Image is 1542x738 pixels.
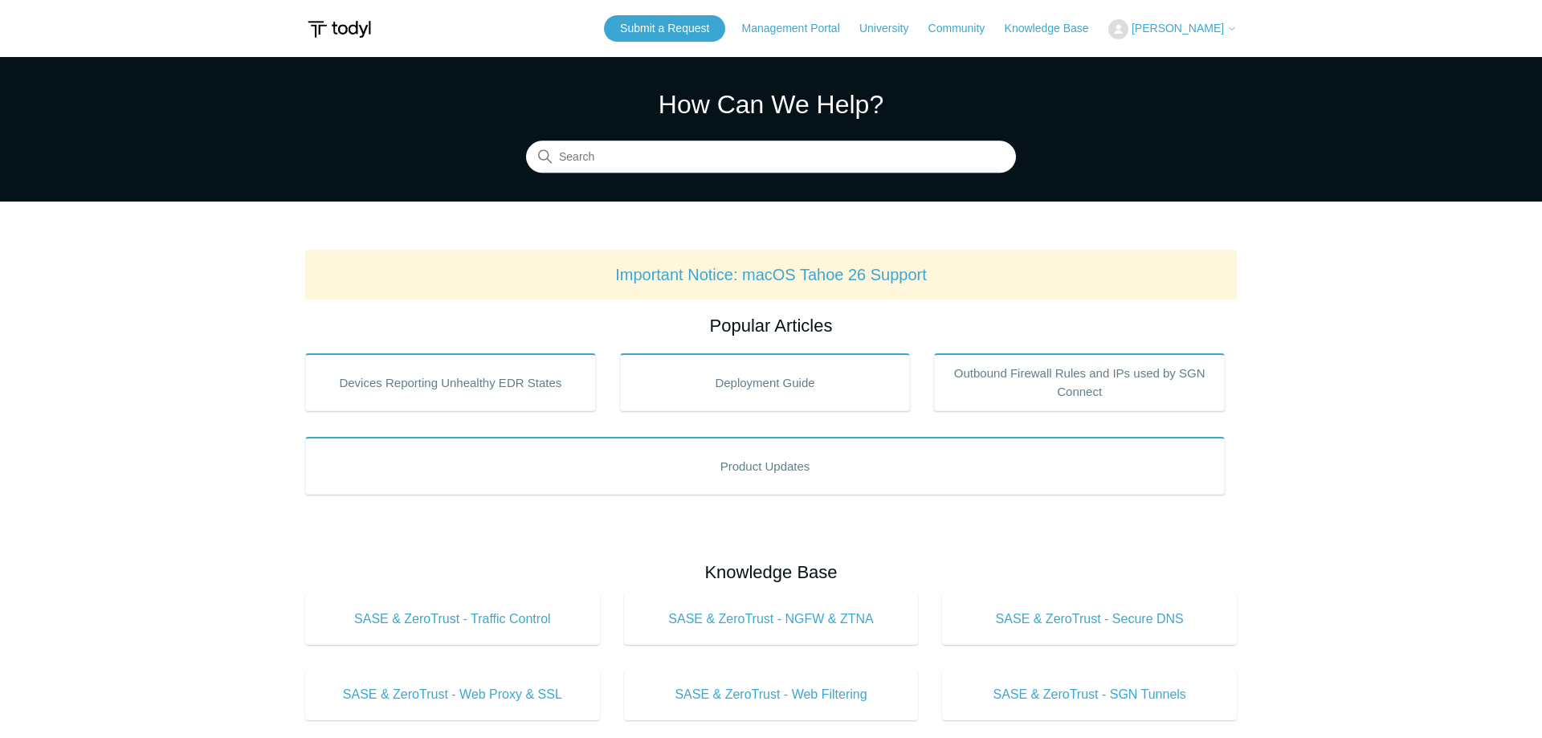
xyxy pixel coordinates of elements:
span: SASE & ZeroTrust - Web Filtering [648,685,895,704]
span: SASE & ZeroTrust - Web Proxy & SSL [329,685,576,704]
a: Devices Reporting Unhealthy EDR States [305,353,596,411]
a: Outbound Firewall Rules and IPs used by SGN Connect [934,353,1225,411]
span: [PERSON_NAME] [1132,22,1224,35]
input: Search [526,141,1016,173]
img: Todyl Support Center Help Center home page [305,14,373,44]
a: SASE & ZeroTrust - SGN Tunnels [942,669,1237,720]
a: Deployment Guide [620,353,911,411]
a: Submit a Request [604,15,725,42]
a: University [859,20,924,37]
button: [PERSON_NAME] [1108,19,1237,39]
a: SASE & ZeroTrust - Traffic Control [305,593,600,645]
a: Knowledge Base [1005,20,1105,37]
a: SASE & ZeroTrust - NGFW & ZTNA [624,593,919,645]
a: Management Portal [742,20,856,37]
span: SASE & ZeroTrust - NGFW & ZTNA [648,610,895,629]
a: SASE & ZeroTrust - Web Filtering [624,669,919,720]
a: Important Notice: macOS Tahoe 26 Support [615,266,927,283]
h2: Popular Articles [305,312,1237,339]
span: SASE & ZeroTrust - SGN Tunnels [966,685,1213,704]
a: SASE & ZeroTrust - Secure DNS [942,593,1237,645]
h2: Knowledge Base [305,559,1237,585]
a: Product Updates [305,437,1225,495]
span: SASE & ZeroTrust - Traffic Control [329,610,576,629]
h1: How Can We Help? [526,85,1016,124]
a: SASE & ZeroTrust - Web Proxy & SSL [305,669,600,720]
span: SASE & ZeroTrust - Secure DNS [966,610,1213,629]
a: Community [928,20,1001,37]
